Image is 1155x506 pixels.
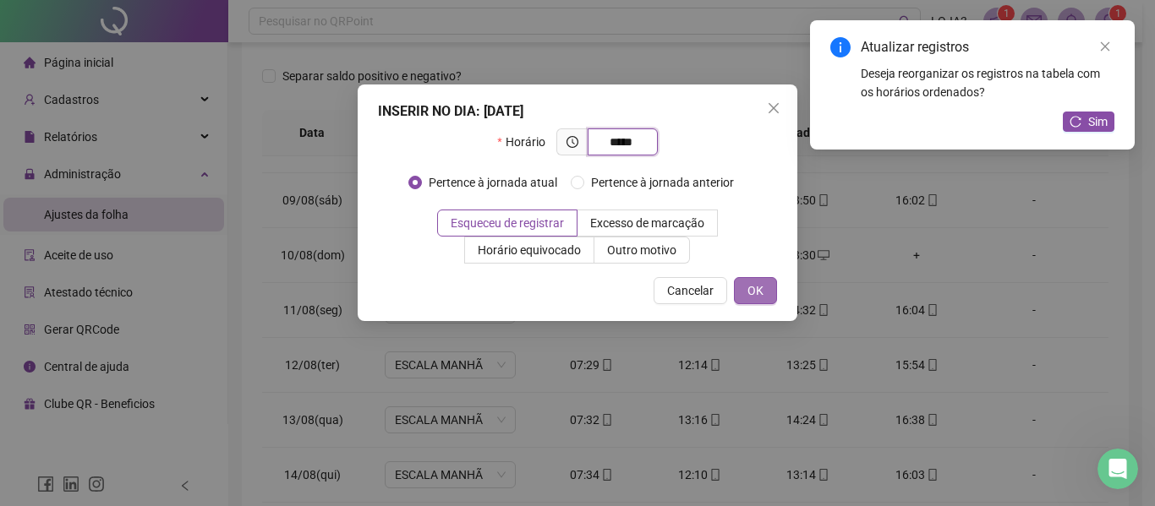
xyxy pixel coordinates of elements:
[1088,112,1108,131] span: Sim
[734,277,777,304] button: OK
[584,173,741,192] span: Pertence à jornada anterior
[861,37,1114,57] div: Atualizar registros
[1098,449,1138,489] iframe: Intercom live chat
[747,281,764,300] span: OK
[590,216,704,230] span: Excesso de marcação
[1063,112,1114,132] button: Sim
[667,281,714,300] span: Cancelar
[497,128,556,155] label: Horário
[1099,41,1111,52] span: close
[607,243,676,257] span: Outro motivo
[567,136,578,148] span: clock-circle
[1070,116,1081,128] span: reload
[422,173,564,192] span: Pertence à jornada atual
[1096,37,1114,56] a: Close
[861,64,1114,101] div: Deseja reorganizar os registros na tabela com os horários ordenados?
[767,101,780,115] span: close
[451,216,564,230] span: Esqueceu de registrar
[478,243,581,257] span: Horário equivocado
[830,37,851,57] span: info-circle
[654,277,727,304] button: Cancelar
[378,101,777,122] div: INSERIR NO DIA : [DATE]
[760,95,787,122] button: Close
